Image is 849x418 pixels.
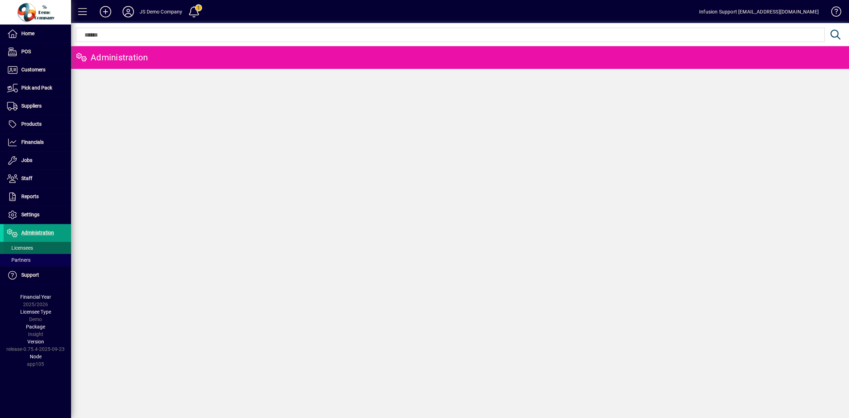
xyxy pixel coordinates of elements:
[21,175,32,181] span: Staff
[4,79,71,97] a: Pick and Pack
[4,152,71,169] a: Jobs
[4,134,71,151] a: Financials
[21,230,54,235] span: Administration
[4,266,71,284] a: Support
[4,206,71,224] a: Settings
[140,6,183,17] div: JS Demo Company
[7,245,33,251] span: Licensees
[4,254,71,266] a: Partners
[20,309,51,315] span: Licensee Type
[4,115,71,133] a: Products
[21,194,39,199] span: Reports
[4,188,71,206] a: Reports
[4,25,71,43] a: Home
[76,52,148,63] div: Administration
[21,212,39,217] span: Settings
[4,242,71,254] a: Licensees
[21,103,42,109] span: Suppliers
[20,294,51,300] span: Financial Year
[699,6,819,17] div: Infusion Support [EMAIL_ADDRESS][DOMAIN_NAME]
[21,139,44,145] span: Financials
[4,43,71,61] a: POS
[30,354,42,359] span: Node
[4,170,71,188] a: Staff
[27,339,44,344] span: Version
[21,272,39,278] span: Support
[21,49,31,54] span: POS
[7,257,31,263] span: Partners
[21,157,32,163] span: Jobs
[94,5,117,18] button: Add
[4,97,71,115] a: Suppliers
[21,31,34,36] span: Home
[26,324,45,330] span: Package
[21,121,42,127] span: Products
[21,85,52,91] span: Pick and Pack
[21,67,45,72] span: Customers
[826,1,840,25] a: Knowledge Base
[4,61,71,79] a: Customers
[117,5,140,18] button: Profile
